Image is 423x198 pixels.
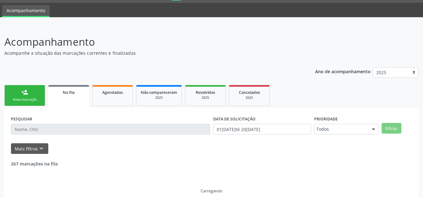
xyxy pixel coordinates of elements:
[4,50,294,56] p: Acompanhe a situação das marcações correntes e finalizadas
[38,145,45,152] i: keyboard_arrow_down
[11,114,32,124] label: PESQUISAR
[213,114,256,124] label: DATA DE SOLICITAÇÃO
[196,90,215,95] span: Resolvidos
[11,143,48,154] button: Mais filtroskeyboard_arrow_down
[234,95,265,100] div: 2025
[21,89,28,96] div: person_add
[4,34,294,50] p: Acompanhamento
[2,5,50,17] a: Acompanhamento
[63,90,75,95] span: Na fila
[11,161,58,167] strong: 267 marcações na fila
[141,90,177,95] span: Não compareceram
[102,90,123,95] span: Agendados
[213,124,311,135] input: Selecione um intervalo
[382,123,401,134] button: Filtrar
[190,95,221,100] div: 2025
[201,188,222,194] div: Carregando
[239,90,260,95] span: Cancelados
[314,114,338,124] label: Prioridade
[141,95,177,100] div: 2025
[11,124,210,135] input: Nome, CNS
[9,97,40,102] div: Nova marcação
[316,126,366,132] span: Todos
[315,67,371,75] p: Ano de acompanhamento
